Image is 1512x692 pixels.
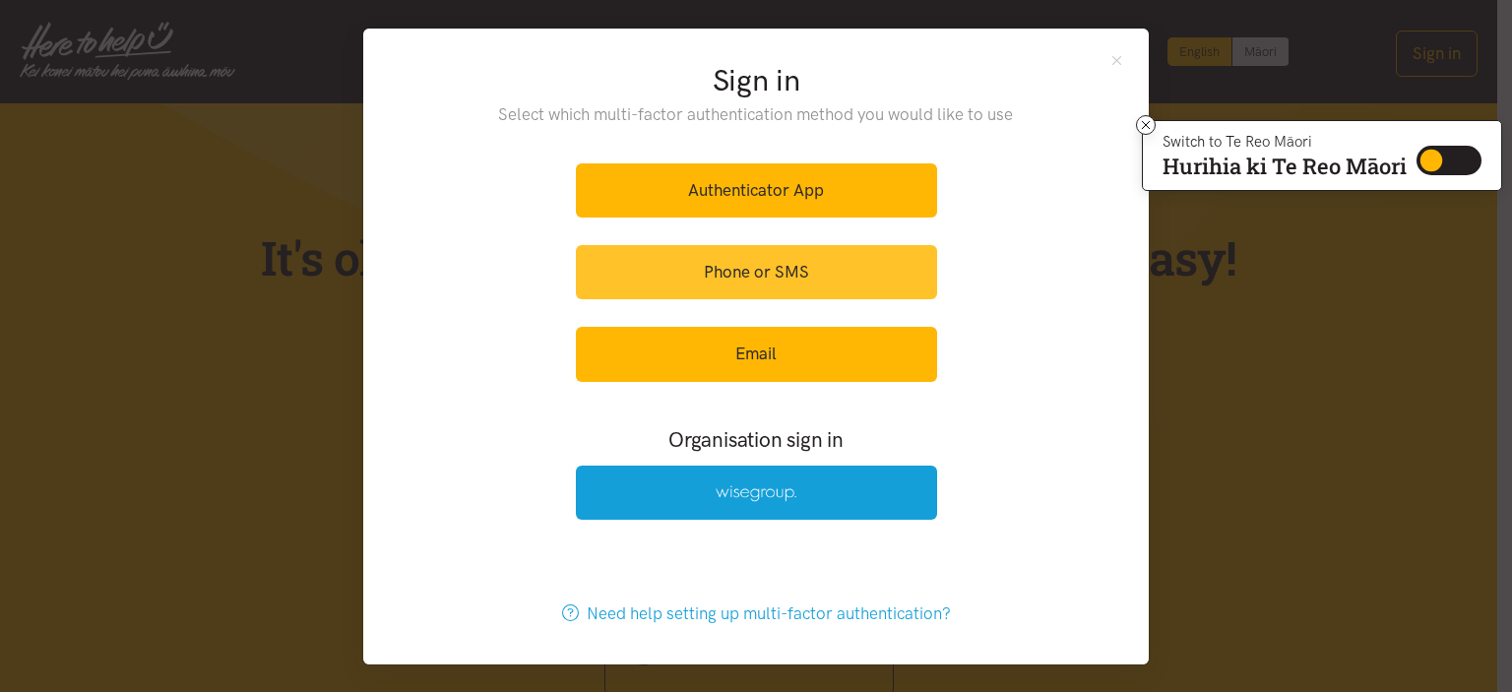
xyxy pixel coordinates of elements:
a: Authenticator App [576,163,937,218]
h2: Sign in [459,60,1054,101]
a: Email [576,327,937,381]
a: Phone or SMS [576,245,937,299]
p: Select which multi-factor authentication method you would like to use [459,101,1054,128]
h3: Organisation sign in [522,425,990,454]
p: Hurihia ki Te Reo Māori [1163,157,1407,175]
img: Wise Group [716,485,796,502]
button: Close [1108,52,1125,69]
a: Need help setting up multi-factor authentication? [541,587,972,641]
p: Switch to Te Reo Māori [1163,136,1407,148]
